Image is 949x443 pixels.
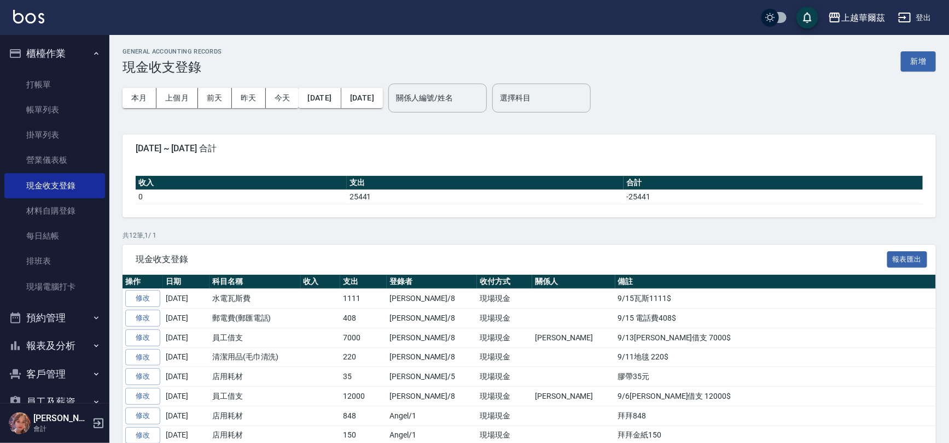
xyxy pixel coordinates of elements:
[209,328,301,347] td: 員工借支
[4,360,105,388] button: 客戶管理
[209,347,301,367] td: 清潔用品(毛巾清洗)
[901,51,936,72] button: 新增
[13,10,44,23] img: Logo
[387,406,477,426] td: Angel/1
[624,176,923,190] th: 合計
[4,274,105,299] a: 現場電腦打卡
[796,7,818,28] button: save
[299,88,341,108] button: [DATE]
[615,406,936,426] td: 拜拜848
[125,368,160,385] a: 修改
[209,406,301,426] td: 店用耗材
[209,289,301,309] td: 水電瓦斯費
[4,173,105,198] a: 現金收支登錄
[340,387,387,406] td: 12000
[532,275,615,289] th: 關係人
[615,367,936,387] td: 膠帶35元
[125,388,160,405] a: 修改
[163,309,209,328] td: [DATE]
[209,309,301,328] td: 郵電費(郵匯電話)
[125,310,160,327] a: 修改
[301,275,341,289] th: 收入
[532,387,615,406] td: [PERSON_NAME]
[163,347,209,367] td: [DATE]
[4,304,105,332] button: 預約管理
[4,72,105,97] a: 打帳單
[887,253,928,264] a: 報表匯出
[163,406,209,426] td: [DATE]
[477,406,532,426] td: 現場現金
[198,88,232,108] button: 前天
[901,56,936,66] a: 新增
[340,309,387,328] td: 408
[615,347,936,367] td: 9/11地毯 220$
[387,367,477,387] td: [PERSON_NAME]/5
[163,289,209,309] td: [DATE]
[209,275,301,289] th: 科目名稱
[125,290,160,307] a: 修改
[340,328,387,347] td: 7000
[615,289,936,309] td: 9/15瓦斯1111$
[340,289,387,309] td: 1111
[4,223,105,249] a: 每日結帳
[824,7,889,29] button: 上越華爾茲
[125,407,160,424] a: 修改
[887,251,928,268] button: 報表匯出
[477,387,532,406] td: 現場現金
[209,387,301,406] td: 員工借支
[477,289,532,309] td: 現場現金
[387,289,477,309] td: [PERSON_NAME]/8
[4,332,105,360] button: 報表及分析
[4,97,105,122] a: 帳單列表
[615,328,936,347] td: 9/13[PERSON_NAME]借支 7000$
[4,249,105,274] a: 排班表
[477,275,532,289] th: 收付方式
[477,309,532,328] td: 現場現金
[340,406,387,426] td: 848
[532,328,615,347] td: [PERSON_NAME]
[136,190,347,204] td: 0
[136,176,347,190] th: 收入
[163,275,209,289] th: 日期
[387,309,477,328] td: [PERSON_NAME]/8
[340,275,387,289] th: 支出
[9,412,31,434] img: Person
[477,367,532,387] td: 現場現金
[4,39,105,68] button: 櫃檯作業
[615,309,936,328] td: 9/15 電話費408$
[123,48,222,55] h2: GENERAL ACCOUNTING RECORDS
[156,88,198,108] button: 上個月
[123,88,156,108] button: 本月
[387,347,477,367] td: [PERSON_NAME]/8
[209,367,301,387] td: 店用耗材
[123,60,222,75] h3: 現金收支登錄
[347,190,624,204] td: 25441
[841,11,885,25] div: 上越華爾茲
[33,424,89,434] p: 會計
[341,88,383,108] button: [DATE]
[136,143,923,154] span: [DATE] ~ [DATE] 合計
[4,147,105,173] a: 營業儀表板
[266,88,299,108] button: 今天
[4,122,105,147] a: 掛單列表
[163,367,209,387] td: [DATE]
[340,367,387,387] td: 35
[387,328,477,347] td: [PERSON_NAME]/8
[125,329,160,346] a: 修改
[387,275,477,289] th: 登錄者
[136,254,887,265] span: 現金收支登錄
[340,347,387,367] td: 220
[33,413,89,424] h5: [PERSON_NAME]
[163,328,209,347] td: [DATE]
[232,88,266,108] button: 昨天
[4,198,105,223] a: 材料自購登錄
[615,275,936,289] th: 備註
[125,349,160,366] a: 修改
[4,388,105,416] button: 員工及薪資
[615,387,936,406] td: 9/6[PERSON_NAME]借支 12000$
[163,387,209,406] td: [DATE]
[624,190,923,204] td: -25441
[387,387,477,406] td: [PERSON_NAME]/8
[477,347,532,367] td: 現場現金
[347,176,624,190] th: 支出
